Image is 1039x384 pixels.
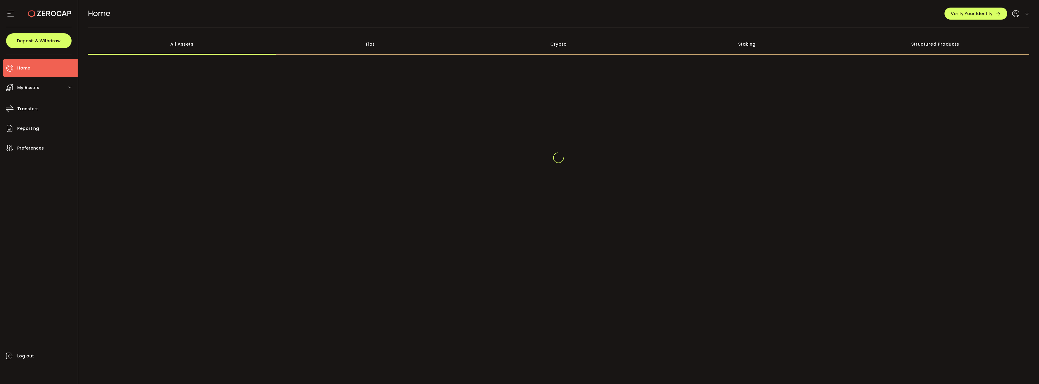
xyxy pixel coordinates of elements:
[653,34,841,55] div: Staking
[88,34,276,55] div: All Assets
[88,8,110,19] span: Home
[17,124,39,133] span: Reporting
[17,105,39,113] span: Transfers
[17,39,61,43] span: Deposit & Withdraw
[944,8,1007,20] button: Verify Your Identity
[6,33,72,48] button: Deposit & Withdraw
[17,64,30,73] span: Home
[17,83,39,92] span: My Assets
[17,352,34,360] span: Log out
[841,34,1030,55] div: Structured Products
[276,34,465,55] div: Fiat
[951,11,992,16] span: Verify Your Identity
[17,144,44,153] span: Preferences
[465,34,653,55] div: Crypto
